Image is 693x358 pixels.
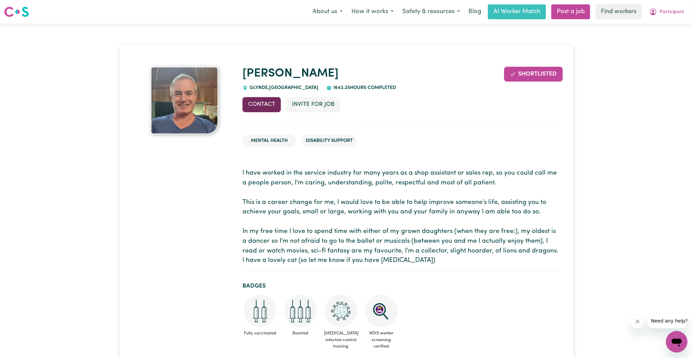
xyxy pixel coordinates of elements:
span: 1643.25 hours completed [332,85,396,90]
span: Fully vaccinated [242,327,278,339]
a: Post a job [551,4,590,19]
iframe: Button to launch messaging window [666,331,688,353]
button: Contact [242,97,281,112]
button: Safety & resources [398,5,464,19]
button: About us [308,5,347,19]
span: [MEDICAL_DATA] infection control training [323,327,358,352]
img: Care and support worker has received booster dose of COVID-19 vaccination [284,295,317,327]
button: Invite for Job [286,97,340,112]
a: [PERSON_NAME] [242,68,339,80]
img: Care and support worker has received 2 doses of COVID-19 vaccine [244,295,276,327]
img: CS Academy: COVID-19 Infection Control Training course completed [325,295,357,327]
h2: Badges [242,282,559,290]
span: Boosted [283,327,318,339]
a: Careseekers logo [4,4,29,20]
span: Participant [660,8,685,16]
img: Careseekers logo [4,6,29,18]
span: Need any help? [4,5,41,10]
button: Remove from shortlist [504,67,563,82]
img: NDIS Worker Screening Verified [365,295,398,327]
img: David [151,67,218,134]
li: Disability Support [302,135,357,147]
button: My Account [645,5,689,19]
span: NDIS worker screening verified [364,327,399,352]
span: GLYNDE , [GEOGRAPHIC_DATA] [248,85,318,90]
li: Mental Health [242,135,296,147]
p: I have worked in the service industry for many years as a shop assistant or sales rep, so you cou... [242,169,559,266]
button: How it works [347,5,398,19]
iframe: Close message [631,315,644,328]
a: Blog [464,4,485,19]
a: David's profile picture' [135,67,235,134]
iframe: Message from company [647,314,688,328]
span: Shortlisted [519,71,557,77]
a: Find workers [596,4,642,19]
a: AI Worker Match [488,4,546,19]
